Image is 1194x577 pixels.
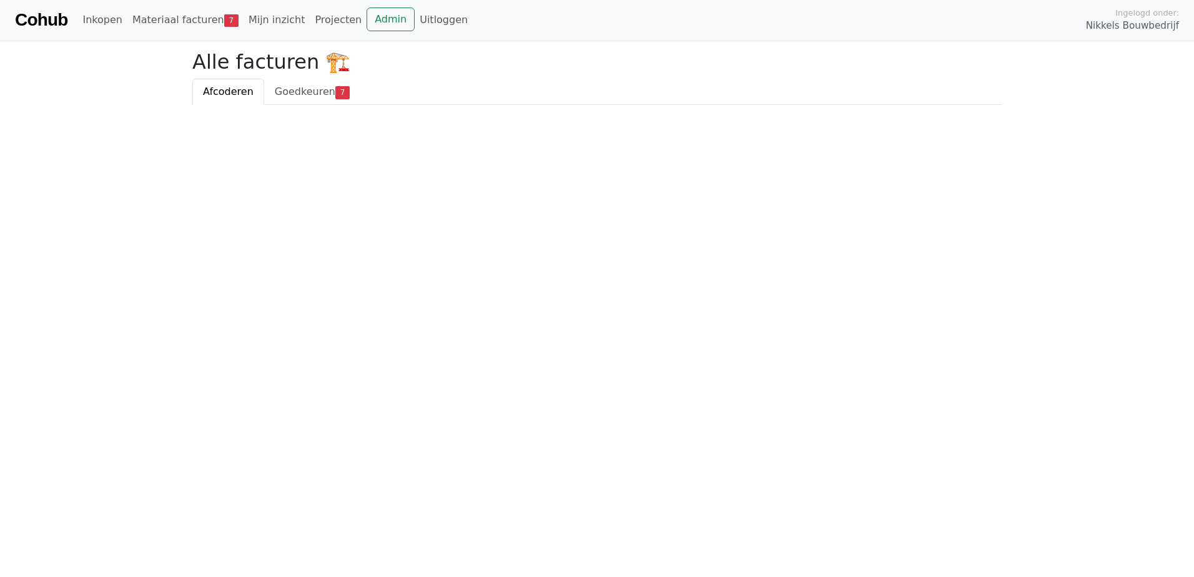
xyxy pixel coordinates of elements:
span: Afcoderen [203,86,254,97]
span: Goedkeuren [275,86,335,97]
span: Ingelogd onder: [1115,7,1179,19]
a: Materiaal facturen7 [127,7,244,32]
a: Uitloggen [415,7,473,32]
a: Afcoderen [192,79,264,105]
h2: Alle facturen 🏗️ [192,50,1002,74]
a: Cohub [15,5,67,35]
span: 7 [335,86,350,99]
a: Inkopen [77,7,127,32]
a: Goedkeuren7 [264,79,360,105]
a: Mijn inzicht [244,7,310,32]
a: Admin [367,7,415,31]
span: 7 [224,14,239,27]
span: Nikkels Bouwbedrijf [1086,19,1179,33]
a: Projecten [310,7,367,32]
